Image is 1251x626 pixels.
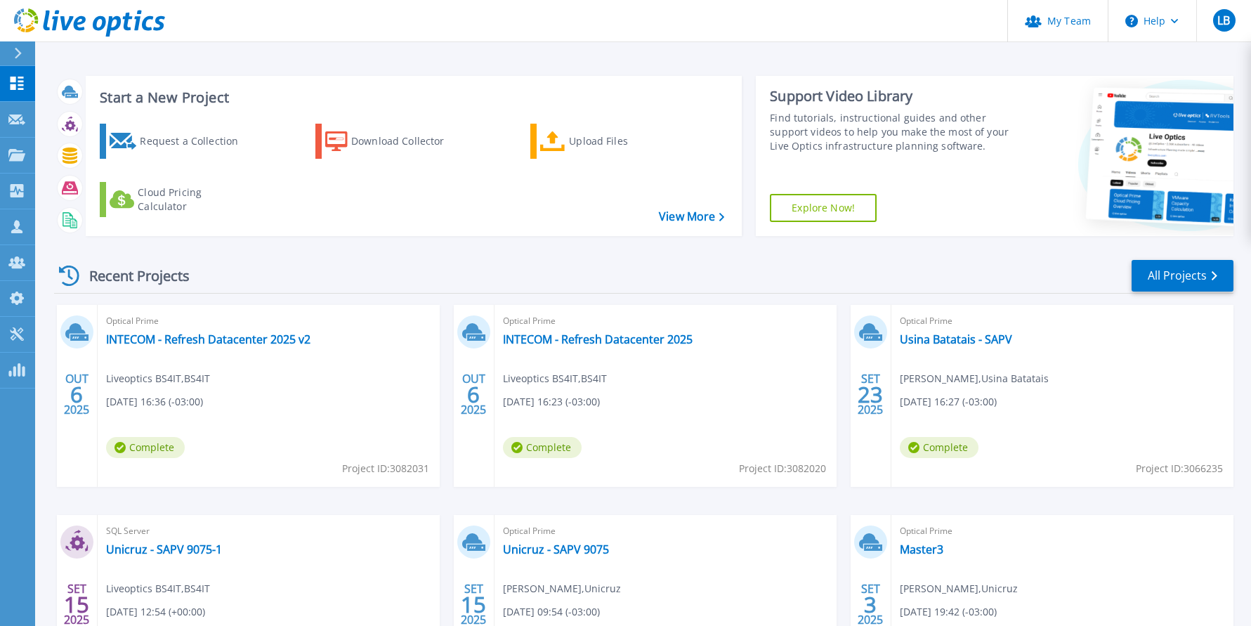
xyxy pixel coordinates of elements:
[900,313,1225,329] span: Optical Prime
[106,604,205,620] span: [DATE] 12:54 (+00:00)
[864,599,877,611] span: 3
[503,394,600,410] span: [DATE] 16:23 (-03:00)
[900,394,997,410] span: [DATE] 16:27 (-03:00)
[503,604,600,620] span: [DATE] 09:54 (-03:00)
[106,332,310,346] a: INTECOM - Refresh Datacenter 2025 v2
[503,313,828,329] span: Optical Prime
[106,313,431,329] span: Optical Prime
[63,369,90,420] div: OUT 2025
[100,124,256,159] a: Request a Collection
[900,437,978,458] span: Complete
[770,111,1012,153] div: Find tutorials, instructional guides and other support videos to help you make the most of your L...
[467,389,480,400] span: 6
[900,542,943,556] a: Master3
[1136,461,1223,476] span: Project ID: 3066235
[503,437,582,458] span: Complete
[503,523,828,539] span: Optical Prime
[900,332,1012,346] a: Usina Batatais - SAPV
[106,437,185,458] span: Complete
[900,371,1049,386] span: [PERSON_NAME] , Usina Batatais
[739,461,826,476] span: Project ID: 3082020
[1132,260,1233,292] a: All Projects
[900,604,997,620] span: [DATE] 19:42 (-03:00)
[659,210,724,223] a: View More
[342,461,429,476] span: Project ID: 3082031
[70,389,83,400] span: 6
[54,259,209,293] div: Recent Projects
[100,90,723,105] h3: Start a New Project
[138,185,250,214] div: Cloud Pricing Calculator
[140,127,252,155] div: Request a Collection
[530,124,687,159] a: Upload Files
[351,127,464,155] div: Download Collector
[100,182,256,217] a: Cloud Pricing Calculator
[1217,15,1230,26] span: LB
[106,371,210,386] span: Liveoptics BS4IT , BS4IT
[770,87,1012,105] div: Support Video Library
[315,124,472,159] a: Download Collector
[106,581,210,596] span: Liveoptics BS4IT , BS4IT
[503,581,621,596] span: [PERSON_NAME] , Unicruz
[64,599,89,611] span: 15
[569,127,681,155] div: Upload Files
[900,523,1225,539] span: Optical Prime
[503,542,609,556] a: Unicruz - SAPV 9075
[106,542,222,556] a: Unicruz - SAPV 9075-1
[857,369,884,420] div: SET 2025
[858,389,883,400] span: 23
[106,394,203,410] span: [DATE] 16:36 (-03:00)
[503,371,607,386] span: Liveoptics BS4IT , BS4IT
[770,194,877,222] a: Explore Now!
[503,332,693,346] a: INTECOM - Refresh Datacenter 2025
[900,581,1018,596] span: [PERSON_NAME] , Unicruz
[106,523,431,539] span: SQL Server
[461,599,486,611] span: 15
[460,369,487,420] div: OUT 2025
